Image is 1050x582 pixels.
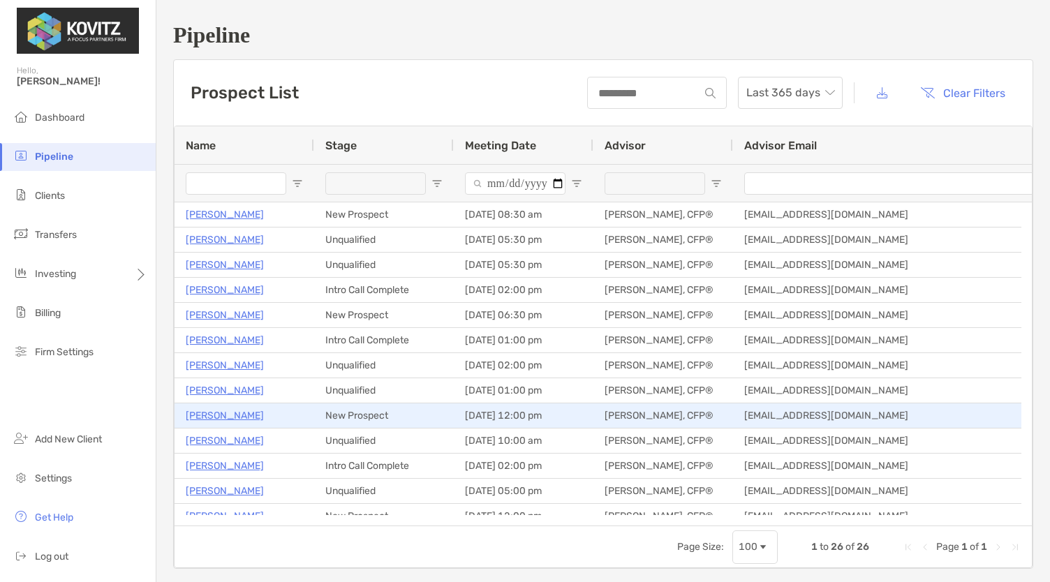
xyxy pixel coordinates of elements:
[903,542,914,553] div: First Page
[35,512,73,523] span: Get Help
[314,202,454,227] div: New Prospect
[186,331,264,349] a: [PERSON_NAME]
[191,83,299,103] h3: Prospect List
[993,542,1004,553] div: Next Page
[314,454,454,478] div: Intro Call Complete
[35,268,76,280] span: Investing
[186,432,264,449] p: [PERSON_NAME]
[314,353,454,378] div: Unqualified
[35,151,73,163] span: Pipeline
[13,108,29,125] img: dashboard icon
[593,378,733,403] div: [PERSON_NAME], CFP®
[186,206,264,223] a: [PERSON_NAME]
[186,407,264,424] a: [PERSON_NAME]
[454,328,593,352] div: [DATE] 01:00 pm
[677,541,724,553] div: Page Size:
[314,378,454,403] div: Unqualified
[186,139,216,152] span: Name
[593,428,733,453] div: [PERSON_NAME], CFP®
[593,253,733,277] div: [PERSON_NAME], CFP®
[845,541,855,553] span: of
[431,178,443,189] button: Open Filter Menu
[936,541,959,553] span: Page
[325,139,357,152] span: Stage
[919,542,931,553] div: Previous Page
[961,541,968,553] span: 1
[186,482,264,500] a: [PERSON_NAME]
[17,75,147,87] span: [PERSON_NAME]!
[17,6,139,56] img: Zoe Logo
[454,454,593,478] div: [DATE] 02:00 pm
[35,307,61,319] span: Billing
[454,428,593,453] div: [DATE] 10:00 am
[593,353,733,378] div: [PERSON_NAME], CFP®
[571,178,582,189] button: Open Filter Menu
[186,256,264,274] a: [PERSON_NAME]
[593,479,733,503] div: [PERSON_NAME], CFP®
[711,178,722,189] button: Open Filter Menu
[13,430,29,447] img: add_new_client icon
[186,507,264,525] a: [PERSON_NAME]
[454,202,593,227] div: [DATE] 08:30 am
[820,541,829,553] span: to
[981,541,987,553] span: 1
[454,278,593,302] div: [DATE] 02:00 pm
[13,547,29,564] img: logout icon
[35,112,84,124] span: Dashboard
[292,178,303,189] button: Open Filter Menu
[593,227,733,252] div: [PERSON_NAME], CFP®
[13,147,29,164] img: pipeline icon
[314,303,454,327] div: New Prospect
[811,541,818,553] span: 1
[186,382,264,399] a: [PERSON_NAME]
[593,504,733,528] div: [PERSON_NAME], CFP®
[593,328,733,352] div: [PERSON_NAME], CFP®
[593,403,733,428] div: [PERSON_NAME], CFP®
[746,77,834,108] span: Last 365 days
[314,428,454,453] div: Unqualified
[454,403,593,428] div: [DATE] 12:00 pm
[831,541,843,553] span: 26
[739,541,757,553] div: 100
[593,454,733,478] div: [PERSON_NAME], CFP®
[705,88,716,98] img: input icon
[186,357,264,374] p: [PERSON_NAME]
[314,328,454,352] div: Intro Call Complete
[186,231,264,248] a: [PERSON_NAME]
[35,229,77,241] span: Transfers
[13,225,29,242] img: transfers icon
[173,22,1033,48] h1: Pipeline
[314,278,454,302] div: Intro Call Complete
[186,172,286,195] input: Name Filter Input
[454,303,593,327] div: [DATE] 06:30 pm
[454,253,593,277] div: [DATE] 05:30 pm
[186,457,264,475] a: [PERSON_NAME]
[314,403,454,428] div: New Prospect
[732,530,778,564] div: Page Size
[970,541,979,553] span: of
[35,190,65,202] span: Clients
[13,264,29,281] img: investing icon
[454,479,593,503] div: [DATE] 05:00 pm
[186,306,264,324] a: [PERSON_NAME]
[314,227,454,252] div: Unqualified
[35,472,72,484] span: Settings
[1010,542,1021,553] div: Last Page
[465,139,536,152] span: Meeting Date
[13,469,29,486] img: settings icon
[593,303,733,327] div: [PERSON_NAME], CFP®
[13,186,29,203] img: clients icon
[314,479,454,503] div: Unqualified
[605,139,646,152] span: Advisor
[13,343,29,359] img: firm-settings icon
[454,227,593,252] div: [DATE] 05:30 pm
[13,304,29,320] img: billing icon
